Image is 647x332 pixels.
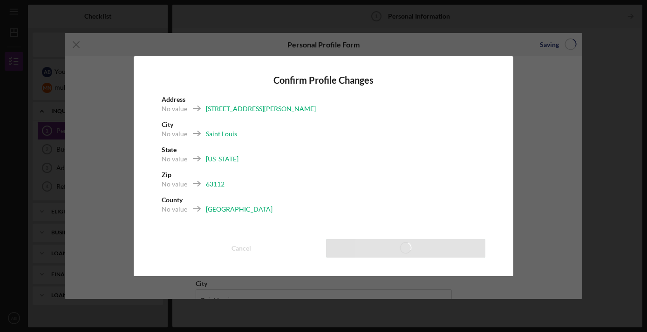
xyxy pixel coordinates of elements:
b: Address [162,95,185,103]
h4: Confirm Profile Changes [162,75,485,86]
div: No value [162,154,187,164]
button: Save [326,239,485,258]
div: [GEOGRAPHIC_DATA] [206,205,272,214]
b: State [162,146,177,153]
div: [US_STATE] [206,154,238,164]
div: [STREET_ADDRESS][PERSON_NAME] [206,104,316,113]
button: Cancel [162,239,321,258]
div: No value [162,205,187,214]
div: No value [162,179,187,189]
div: No value [162,129,187,139]
b: Zip [162,171,171,179]
div: No value [162,104,187,113]
b: County [162,196,183,204]
div: Saint Louis [206,129,237,139]
div: 63112 [206,179,225,189]
b: City [162,120,173,128]
div: Cancel [232,239,251,258]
